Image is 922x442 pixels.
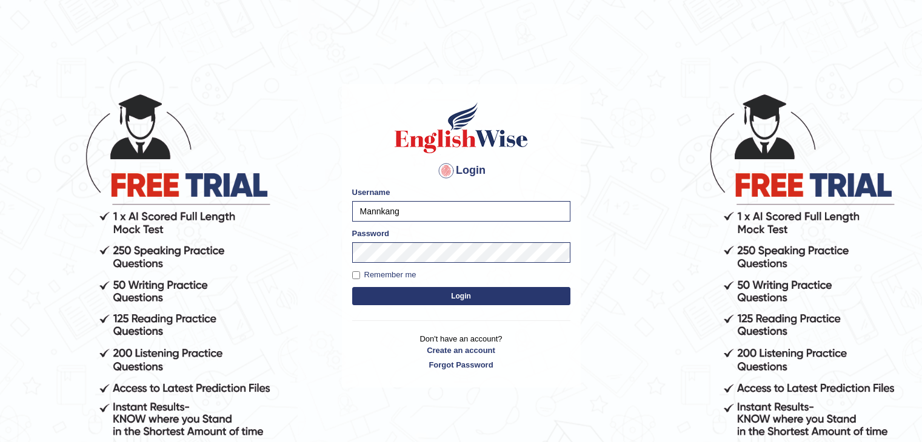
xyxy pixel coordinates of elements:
p: Don't have an account? [352,333,570,371]
img: Logo of English Wise sign in for intelligent practice with AI [392,101,530,155]
h4: Login [352,161,570,180]
button: Login [352,287,570,305]
input: Remember me [352,271,360,279]
label: Password [352,228,389,239]
label: Remember me [352,269,416,281]
a: Create an account [352,345,570,356]
label: Username [352,186,390,198]
a: Forgot Password [352,359,570,371]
